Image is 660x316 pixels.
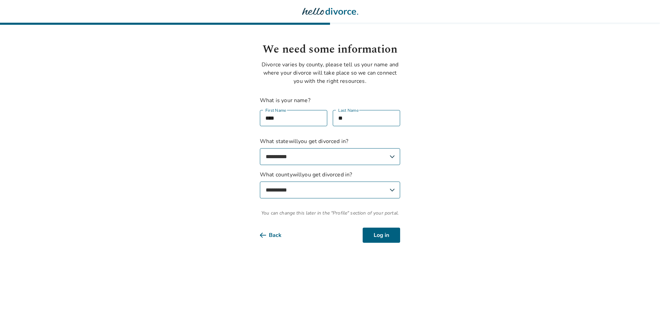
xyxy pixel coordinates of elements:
select: What countywillyou get divorced in? [260,182,400,198]
label: What county will you get divorced in? [260,171,400,198]
select: What statewillyou get divorced in? [260,148,400,165]
span: You can change this later in the "Profile" section of your portal. [260,209,400,217]
label: First Name [265,107,286,114]
label: Last Name [338,107,359,114]
iframe: Chat Widget [626,283,660,316]
h1: We need some information [260,41,400,58]
label: What state will you get divorced in? [260,137,400,165]
label: What is your name? [260,97,310,104]
button: Log in [363,228,400,243]
p: Divorce varies by county, please tell us your name and where your divorce will take place so we c... [260,61,400,85]
button: Back [260,228,293,243]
